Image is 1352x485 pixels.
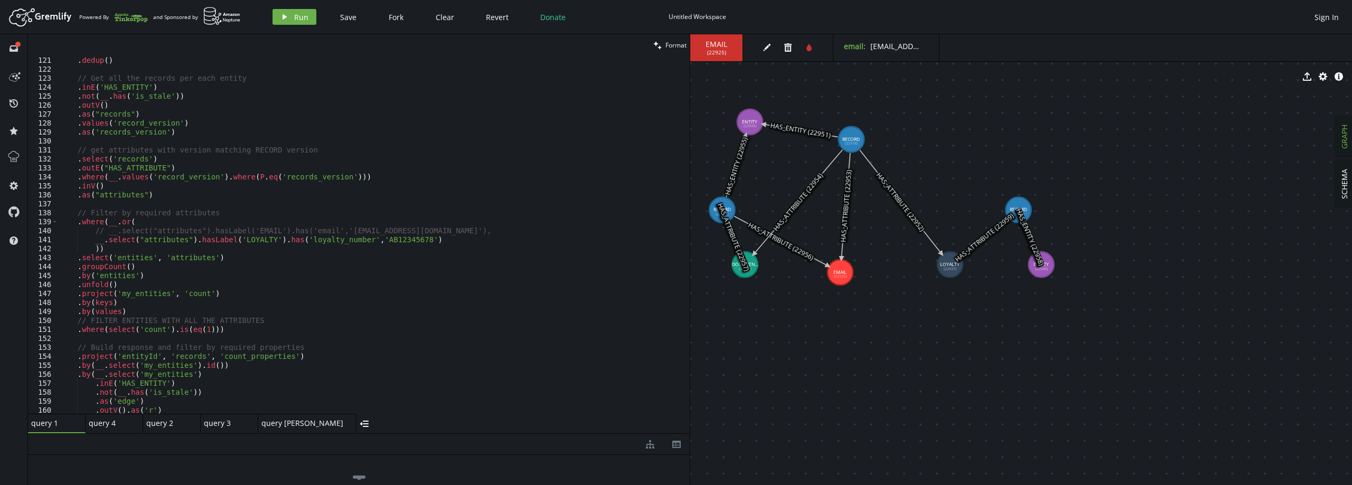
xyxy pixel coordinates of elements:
[28,191,58,199] div: 136
[28,173,58,182] div: 134
[28,343,58,352] div: 153
[834,274,847,279] tspan: (22925)
[1339,125,1349,149] span: GRAPH
[944,267,956,271] tspan: (22937)
[89,419,131,428] span: query 4
[28,119,58,128] div: 128
[650,34,690,56] button: Format
[1012,212,1025,216] tspan: (22942)
[669,13,726,21] div: Untitled Workspace
[28,406,58,415] div: 160
[478,9,517,25] button: Revert
[28,182,58,191] div: 135
[540,12,566,22] span: Donate
[707,49,726,56] span: ( 22925 )
[1010,206,1027,213] tspan: RECORD
[28,379,58,388] div: 157
[28,298,58,307] div: 148
[28,137,58,146] div: 130
[28,262,58,271] div: 144
[261,419,344,428] span: query [PERSON_NAME]
[28,307,58,316] div: 149
[28,164,58,173] div: 133
[701,40,732,49] span: EMAIL
[79,8,148,26] div: Powered By
[28,155,58,164] div: 132
[1034,261,1049,268] tspan: ENTITY
[28,235,58,244] div: 141
[28,388,58,397] div: 158
[340,12,356,22] span: Save
[1339,169,1349,199] span: SCHEMA
[28,370,58,379] div: 156
[28,325,58,334] div: 151
[1035,267,1048,271] tspan: (22940)
[428,9,462,25] button: Clear
[833,269,847,275] tspan: EMAIL
[28,208,58,217] div: 138
[870,41,994,51] span: [EMAIL_ADDRESS][DOMAIN_NAME]
[28,110,58,119] div: 127
[28,101,58,110] div: 126
[28,128,58,137] div: 129
[28,92,58,101] div: 125
[28,316,58,325] div: 150
[532,9,574,25] button: Donate
[28,56,58,65] div: 121
[28,289,58,298] div: 147
[665,41,687,50] span: Format
[204,419,246,428] span: query 3
[389,12,403,22] span: Fork
[486,12,509,22] span: Revert
[716,212,728,216] tspan: (22928)
[153,7,241,27] div: and Sponsored by
[844,41,866,51] label: email :
[146,419,189,428] span: query 2
[1315,12,1339,22] span: Sign In
[436,12,454,22] span: Clear
[713,206,731,213] tspan: RECORD
[28,352,58,361] div: 154
[744,123,756,128] tspan: (22935)
[28,397,58,406] div: 159
[732,261,758,268] tspan: DOCUMEN...
[28,74,58,83] div: 123
[28,146,58,155] div: 131
[28,65,58,74] div: 122
[739,267,752,271] tspan: (22947)
[203,7,241,25] img: AWS Neptune
[28,280,58,289] div: 146
[273,9,316,25] button: Run
[28,199,58,208] div: 137
[743,119,758,125] tspan: ENTITY
[845,141,858,146] tspan: (22918)
[28,244,58,253] div: 142
[28,271,58,280] div: 145
[1309,9,1344,25] button: Sign In
[31,419,73,428] span: query 1
[28,83,58,92] div: 124
[28,226,58,235] div: 140
[28,361,58,370] div: 155
[28,253,58,262] div: 143
[28,217,58,226] div: 139
[294,12,308,22] span: Run
[940,261,960,268] tspan: LOYALTY
[380,9,412,25] button: Fork
[28,334,58,343] div: 152
[332,9,364,25] button: Save
[842,136,860,142] tspan: RECORD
